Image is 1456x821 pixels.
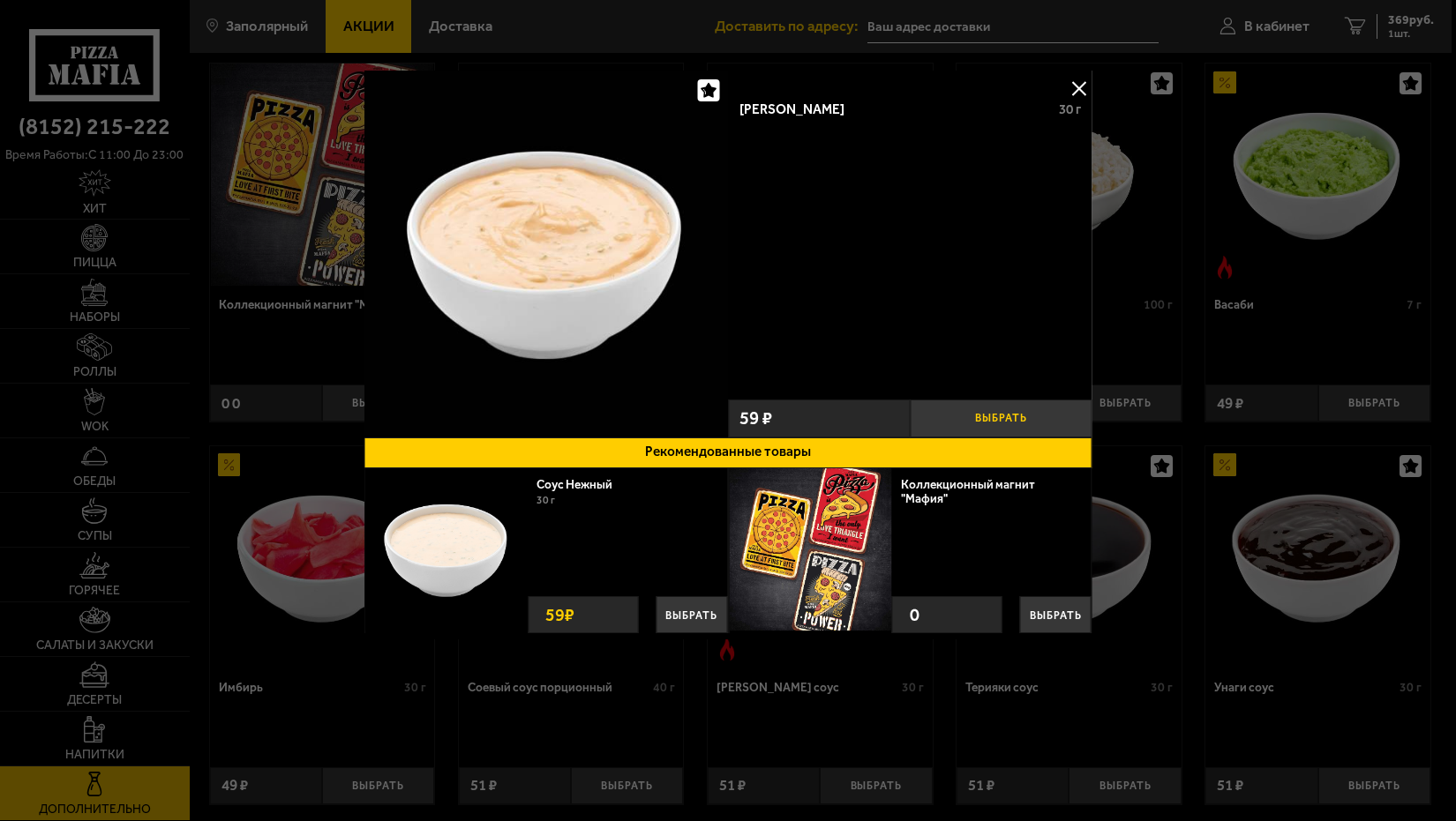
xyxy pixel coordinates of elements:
[364,437,1092,468] button: Рекомендованные товары
[1059,101,1081,117] span: 30 г
[901,477,1035,506] a: Коллекционный магнит "Мафия"
[364,71,729,437] a: Соус Деликатес
[537,477,627,491] a: Соус Нежный
[1020,596,1092,633] button: Выбрать
[910,399,1092,437] button: Выбрать
[739,409,772,428] span: 59 ₽
[905,597,924,632] strong: 0
[537,494,555,506] span: 30 г
[541,597,579,632] strong: 59 ₽
[364,71,729,435] img: Соус Деликатес
[739,101,1045,118] div: [PERSON_NAME]
[656,596,727,633] button: Выбрать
